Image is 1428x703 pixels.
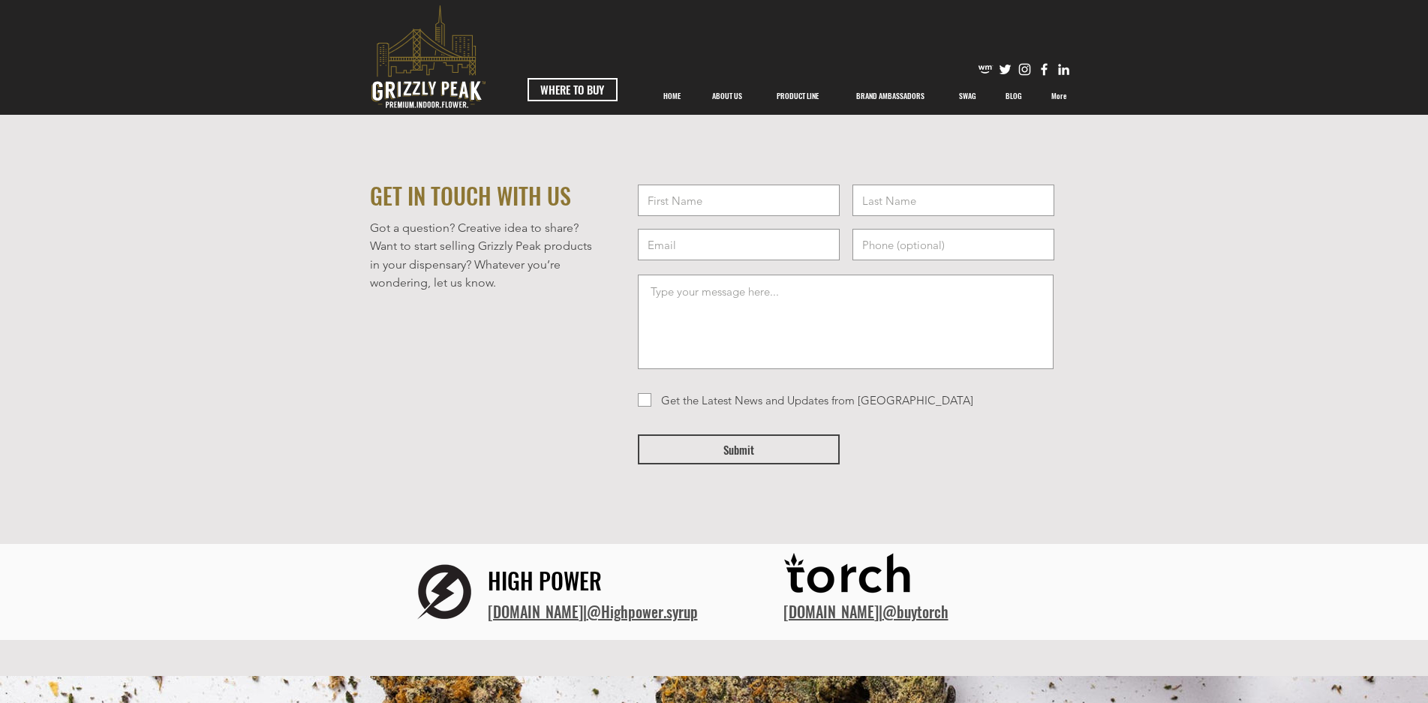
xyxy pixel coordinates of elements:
svg: premium-indoor-flower [371,5,486,108]
p: ABOUT US [705,77,750,115]
a: BLOG [991,77,1037,115]
p: More [1044,77,1074,115]
img: Twitter [997,62,1013,77]
p: BRAND AMBASSADORS [849,77,932,115]
a: PRODUCT LINE [759,77,837,115]
img: Instagram [1017,62,1033,77]
a: HOME [648,77,696,115]
p: SWAG [951,77,984,115]
span: WHERE TO BUY [540,82,604,98]
nav: Site [648,77,1081,115]
div: BRAND AMBASSADORS [837,77,944,115]
a: WHERE TO BUY [528,78,618,101]
ul: Social Bar [978,62,1072,77]
img: weedmaps [978,62,994,77]
img: Likedin [1056,62,1072,77]
img: Facebook [1036,62,1052,77]
p: BLOG [998,77,1030,115]
a: SWAG [944,77,991,115]
p: PRODUCT LINE [769,77,826,115]
p: HOME [656,77,688,115]
a: ABOUT US [696,77,759,115]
